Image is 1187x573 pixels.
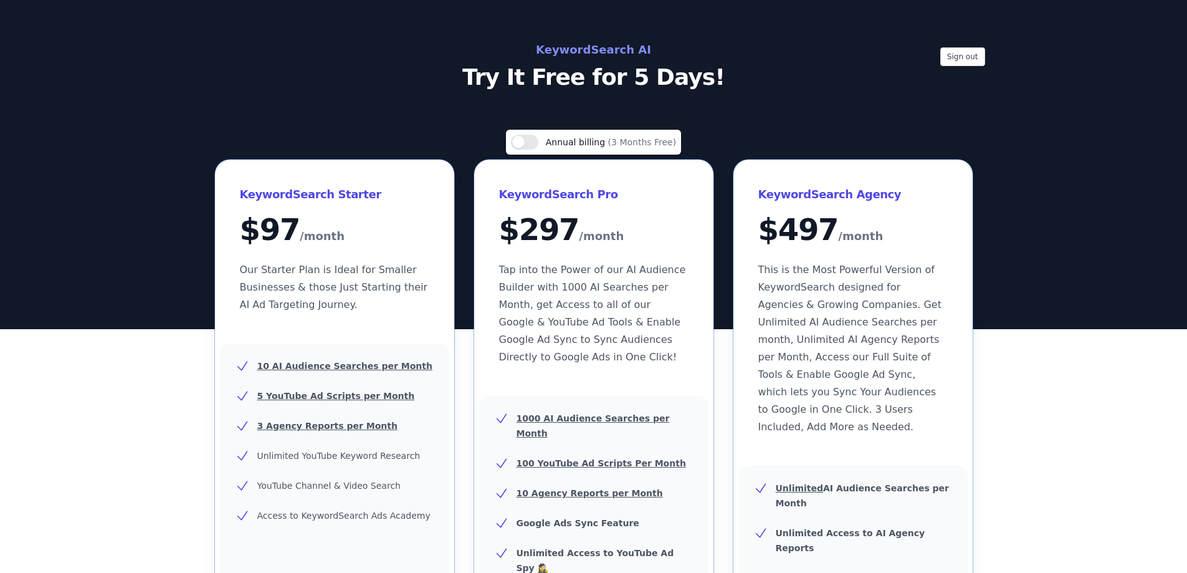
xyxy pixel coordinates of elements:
b: AI Audience Searches per Month [776,483,950,508]
span: /month [300,226,345,246]
span: Tap into the Power of our AI Audience Builder with 1000 AI Searches per Month, get Access to all ... [499,264,686,363]
b: Unlimited Access to AI Agency Reports [776,528,925,553]
p: Try It Free for 5 Days! [315,65,873,90]
u: 10 Agency Reports per Month [517,488,663,498]
b: Unlimited Access to YouTube Ad Spy 🕵️‍♀️ [517,548,674,573]
span: Our Starter Plan is Ideal for Smaller Businesses & those Just Starting their AI Ad Targeting Jour... [240,264,428,311]
span: Access to KeywordSearch Ads Academy [257,511,431,521]
span: YouTube Channel & Video Search [257,481,401,491]
u: 3 Agency Reports per Month [257,421,398,431]
u: 5 YouTube Ad Scripts per Month [257,391,415,401]
span: /month [579,226,624,246]
div: $ 97 [240,214,429,246]
span: /month [838,226,883,246]
u: Unlimited [776,483,824,493]
u: 10 AI Audience Searches per Month [257,361,432,371]
span: (3 Months Free) [608,137,677,147]
h3: KeywordSearch Pro [499,185,689,205]
u: 100 YouTube Ad Scripts Per Month [517,458,686,468]
div: $ 297 [499,214,689,246]
h2: KeywordSearch AI [315,40,873,60]
span: Annual billing [546,137,608,147]
b: Google Ads Sync Feature [517,518,639,528]
u: 1000 AI Audience Searches per Month [517,413,670,438]
span: Unlimited YouTube Keyword Research [257,451,421,461]
h3: KeywordSearch Starter [240,185,429,205]
button: Sign out [940,47,985,66]
span: This is the Most Powerful Version of KeywordSearch designed for Agencies & Growing Companies. Get... [758,264,941,433]
div: $ 497 [758,214,948,246]
h3: KeywordSearch Agency [758,185,948,205]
